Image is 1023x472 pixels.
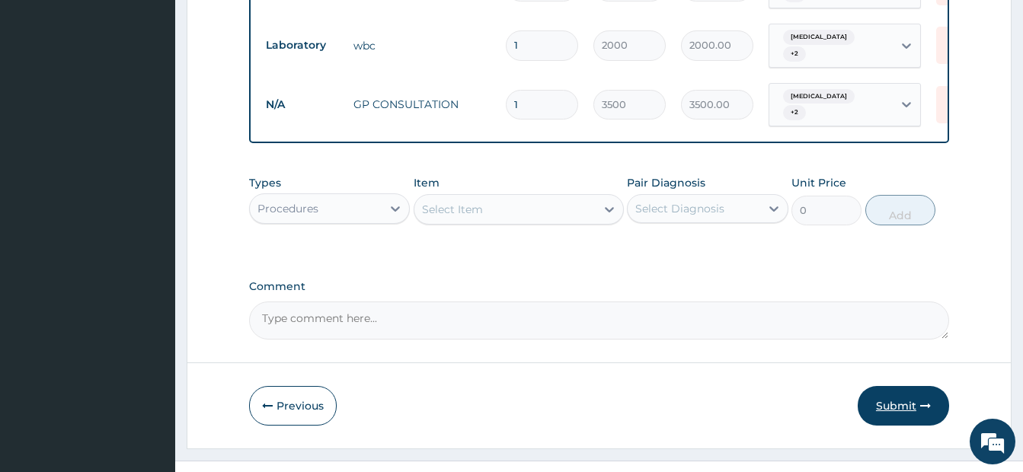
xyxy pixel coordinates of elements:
td: Laboratory [258,31,346,59]
td: GP CONSULTATION [346,89,498,120]
div: Minimize live chat window [250,8,286,44]
div: Select Diagnosis [635,201,724,216]
label: Types [249,177,281,190]
button: Add [865,195,935,225]
label: Item [414,175,440,190]
img: d_794563401_company_1708531726252_794563401 [28,76,62,114]
div: Select Item [422,202,483,217]
span: + 2 [783,46,806,62]
span: [MEDICAL_DATA] [783,89,855,104]
label: Unit Price [791,175,846,190]
textarea: Type your message and hit 'Enter' [8,312,290,365]
label: Comment [249,280,949,293]
div: Chat with us now [79,85,256,105]
div: Procedures [257,201,318,216]
td: wbc [346,30,498,61]
span: We're online! [88,140,210,294]
span: + 2 [783,105,806,120]
td: N/A [258,91,346,119]
button: Submit [858,386,949,426]
label: Pair Diagnosis [627,175,705,190]
button: Previous [249,386,337,426]
span: [MEDICAL_DATA] [783,30,855,45]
